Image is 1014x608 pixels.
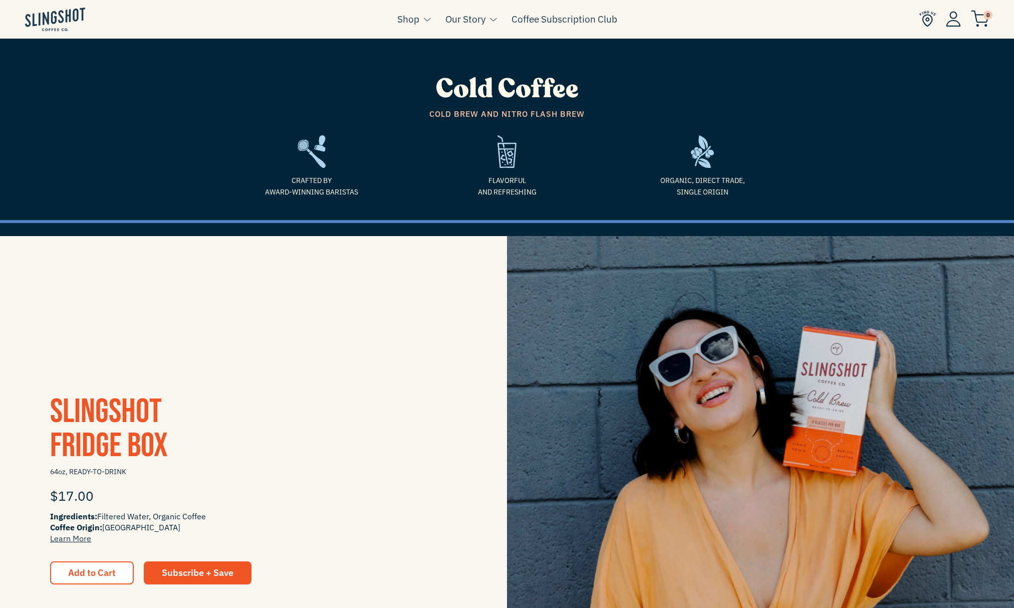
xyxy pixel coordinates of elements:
[50,481,457,511] div: $17.00
[144,561,251,584] a: Subscribe + Save
[971,11,989,27] img: cart
[50,391,168,466] a: SlingshotFridge Box
[50,463,457,481] span: 64oz, READY-TO-DRINK
[919,11,936,27] img: Find Us
[397,12,419,27] a: Shop
[436,71,579,107] span: Cold Coffee
[612,175,793,197] span: Organic, Direct Trade, Single Origin
[50,511,457,544] span: Filtered Water, Organic Coffee [GEOGRAPHIC_DATA]
[298,135,326,168] img: frame2-1635783918803.svg
[971,13,989,25] a: 0
[162,567,233,578] span: Subscribe + Save
[497,135,516,168] img: refreshing-1635975143169.svg
[946,11,961,27] img: Account
[50,391,168,466] span: Slingshot Fridge Box
[691,135,714,168] img: frame-1635784469962.svg
[512,12,617,27] a: Coffee Subscription Club
[50,533,91,543] a: Learn More
[68,567,116,578] span: Add to Cart
[417,175,597,197] span: Flavorful and refreshing
[221,108,793,121] span: Cold Brew and Nitro Flash Brew
[50,561,134,584] button: Add to Cart
[221,175,402,197] span: Crafted by Award-Winning Baristas
[983,11,992,20] span: 0
[445,12,485,27] a: Our Story
[50,511,97,521] span: Ingredients:
[50,522,102,532] span: Coffee Origin:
